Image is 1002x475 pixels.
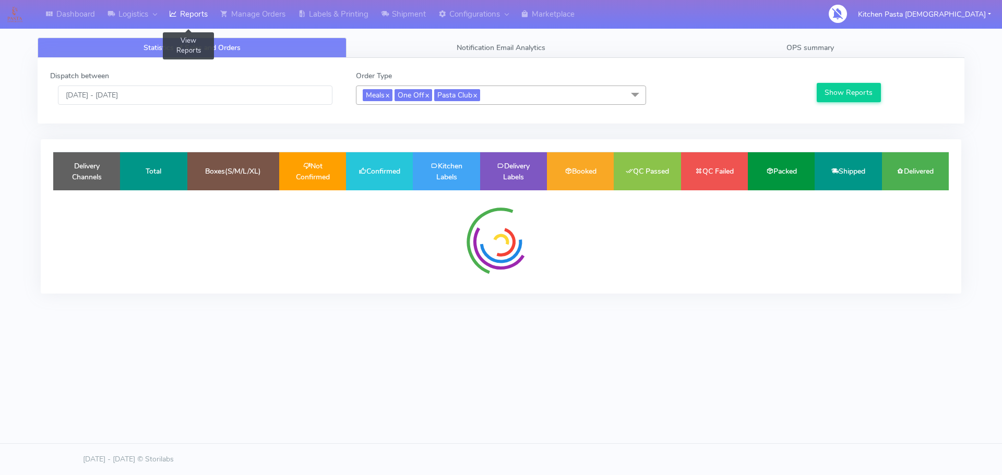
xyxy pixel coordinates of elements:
[363,89,392,101] span: Meals
[547,152,614,190] td: Booked
[748,152,815,190] td: Packed
[434,89,480,101] span: Pasta Club
[462,203,540,281] img: spinner-radial.svg
[395,89,432,101] span: One Off
[58,86,332,105] input: Pick the Daterange
[817,83,881,102] button: Show Reports
[38,38,964,58] ul: Tabs
[472,89,477,100] a: x
[279,152,346,190] td: Not Confirmed
[120,152,187,190] td: Total
[346,152,413,190] td: Confirmed
[480,152,547,190] td: Delivery Labels
[413,152,480,190] td: Kitchen Labels
[614,152,681,190] td: QC Passed
[53,152,120,190] td: Delivery Channels
[424,89,429,100] a: x
[786,43,834,53] span: OPS summary
[187,152,279,190] td: Boxes(S/M/L/XL)
[681,152,748,190] td: QC Failed
[385,89,389,100] a: x
[882,152,949,190] td: Delivered
[850,4,999,25] button: Kitchen Pasta [DEMOGRAPHIC_DATA]
[50,70,109,81] label: Dispatch between
[815,152,881,190] td: Shipped
[356,70,392,81] label: Order Type
[144,43,241,53] span: Statistics of Sales and Orders
[457,43,545,53] span: Notification Email Analytics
